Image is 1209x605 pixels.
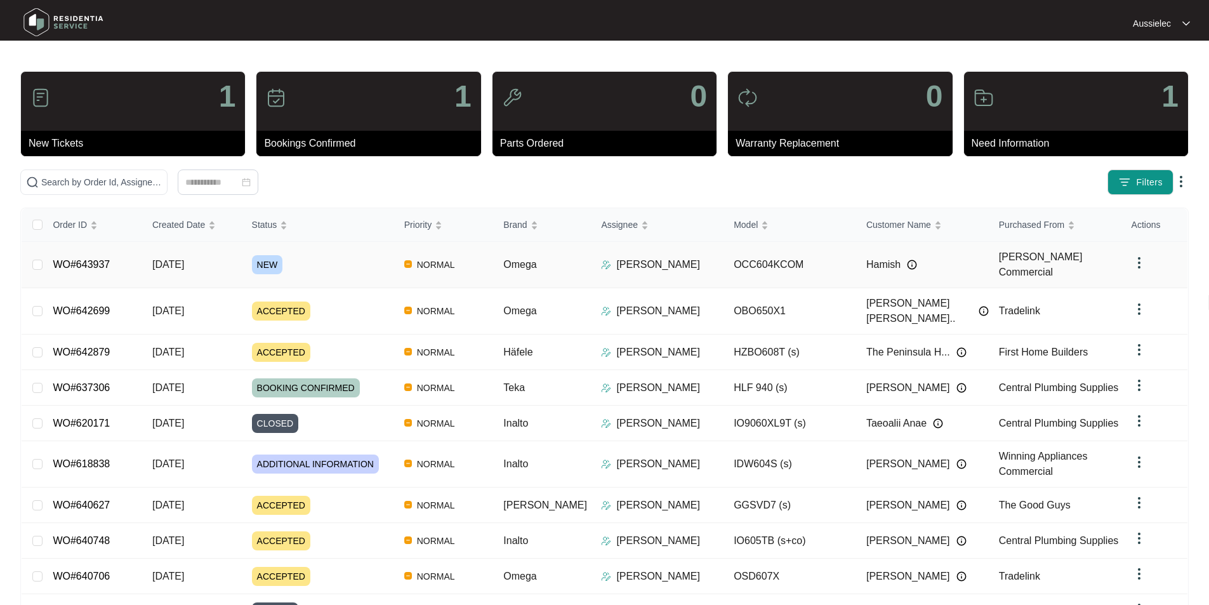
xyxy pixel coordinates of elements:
p: [PERSON_NAME] [616,380,700,396]
a: WO#640627 [53,500,110,510]
span: NORMAL [412,303,460,319]
img: Assigner Icon [601,571,611,582]
p: 1 [1161,81,1179,112]
img: Info icon [956,536,967,546]
td: IO605TB (s+co) [723,523,856,559]
td: HLF 940 (s) [723,370,856,406]
span: First Home Builders [999,347,1088,357]
img: filter icon [1118,176,1131,189]
img: Assigner Icon [601,306,611,316]
td: OSD607X [723,559,856,594]
p: Warranty Replacement [736,136,952,151]
th: Assignee [591,208,723,242]
img: dropdown arrow [1173,174,1189,189]
img: Info icon [979,306,989,316]
span: ACCEPTED [252,531,310,550]
span: NEW [252,255,283,274]
span: The Peninsula H... [866,345,950,360]
p: [PERSON_NAME] [616,533,700,548]
a: WO#642699 [53,305,110,316]
p: 0 [926,81,943,112]
img: Info icon [956,500,967,510]
th: Priority [394,208,494,242]
span: Status [252,218,277,232]
img: dropdown arrow [1132,255,1147,270]
span: [PERSON_NAME] Commercial [999,251,1083,277]
img: Vercel Logo [404,536,412,544]
span: BOOKING CONFIRMED [252,378,360,397]
img: icon [502,88,522,108]
span: Hamish [866,257,901,272]
span: Central Plumbing Supplies [999,382,1119,393]
span: Inalto [503,458,528,469]
img: icon [266,88,286,108]
img: dropdown arrow [1132,378,1147,393]
img: dropdown arrow [1182,20,1190,27]
span: Häfele [503,347,532,357]
span: [DATE] [152,347,184,357]
span: NORMAL [412,498,460,513]
a: WO#640748 [53,535,110,546]
img: Vercel Logo [404,460,412,467]
span: Priority [404,218,432,232]
td: HZBO608T (s) [723,335,856,370]
th: Order ID [43,208,142,242]
span: Omega [503,259,536,270]
td: OBO650X1 [723,288,856,335]
p: [PERSON_NAME] [616,345,700,360]
span: NORMAL [412,456,460,472]
img: Vercel Logo [404,419,412,427]
img: Assigner Icon [601,418,611,429]
th: Model [723,208,856,242]
td: IO9060XL9T (s) [723,406,856,441]
img: Vercel Logo [404,348,412,356]
p: [PERSON_NAME] [616,416,700,431]
img: Vercel Logo [404,307,412,314]
th: Brand [493,208,591,242]
span: Brand [503,218,527,232]
td: GGSVD7 (s) [723,488,856,523]
span: Inalto [503,418,528,429]
span: The Good Guys [999,500,1071,510]
span: Central Plumbing Supplies [999,535,1119,546]
p: 0 [690,81,707,112]
span: [PERSON_NAME] [866,380,950,396]
button: filter iconFilters [1107,170,1173,195]
span: Order ID [53,218,87,232]
span: [PERSON_NAME] [866,456,950,472]
span: CLOSED [252,414,299,433]
span: [PERSON_NAME] [866,533,950,548]
img: residentia service logo [19,3,108,41]
p: Need Information [972,136,1188,151]
p: [PERSON_NAME] [616,456,700,472]
p: [PERSON_NAME] [616,498,700,513]
img: icon [737,88,758,108]
p: New Tickets [29,136,245,151]
span: NORMAL [412,380,460,396]
span: Purchased From [999,218,1064,232]
span: Winning Appliances Commercial [999,451,1088,477]
a: WO#618838 [53,458,110,469]
span: NORMAL [412,345,460,360]
img: Vercel Logo [404,260,412,268]
img: Assigner Icon [601,383,611,393]
img: Info icon [956,571,967,582]
p: Aussielec [1133,17,1171,30]
img: dropdown arrow [1132,342,1147,357]
a: WO#642879 [53,347,110,357]
th: Actions [1121,208,1187,242]
span: [PERSON_NAME] [503,500,587,510]
a: WO#640706 [53,571,110,582]
td: IDW604S (s) [723,441,856,488]
img: Vercel Logo [404,572,412,580]
img: dropdown arrow [1132,455,1147,470]
span: [DATE] [152,571,184,582]
img: Info icon [956,347,967,357]
img: Assigner Icon [601,500,611,510]
th: Customer Name [856,208,989,242]
span: NORMAL [412,416,460,431]
span: [DATE] [152,500,184,510]
span: Model [734,218,758,232]
a: WO#643937 [53,259,110,270]
span: ACCEPTED [252,302,310,321]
